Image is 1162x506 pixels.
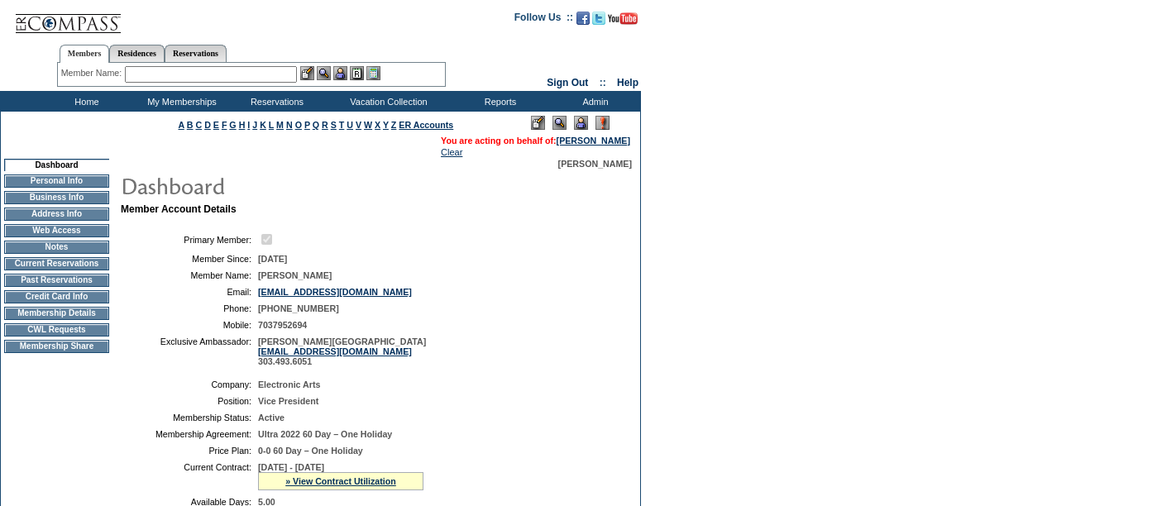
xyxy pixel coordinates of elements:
a: E [213,120,219,130]
td: Home [37,91,132,112]
td: Notes [4,241,109,254]
td: My Memberships [132,91,227,112]
td: Reservations [227,91,323,112]
img: View Mode [552,116,567,130]
td: Membership Status: [127,413,251,422]
td: Mobile: [127,320,251,330]
a: C [195,120,202,130]
a: Clear [441,147,462,157]
a: O [295,120,302,130]
td: Membership Agreement: [127,429,251,439]
span: Active [258,413,285,422]
img: pgTtlDashboard.gif [120,169,451,202]
a: » View Contract Utilization [285,476,396,486]
img: Edit Mode [531,116,545,130]
td: Membership Share [4,340,109,353]
a: F [222,120,227,130]
td: Dashboard [4,159,109,171]
span: [PERSON_NAME][GEOGRAPHIC_DATA] 303.493.6051 [258,337,426,366]
td: Vacation Collection [323,91,451,112]
a: ER Accounts [399,120,453,130]
b: Member Account Details [121,203,237,215]
a: [PERSON_NAME] [557,136,630,146]
a: Become our fan on Facebook [576,17,590,26]
a: V [356,120,361,130]
td: CWL Requests [4,323,109,337]
a: Follow us on Twitter [592,17,605,26]
a: I [247,120,250,130]
div: Member Name: [61,66,125,80]
img: Become our fan on Facebook [576,12,590,25]
td: Member Name: [127,270,251,280]
span: :: [600,77,606,88]
a: W [364,120,372,130]
a: Help [617,77,638,88]
span: [DATE] [258,254,287,264]
img: View [317,66,331,80]
a: L [269,120,274,130]
img: Impersonate [333,66,347,80]
a: U [347,120,353,130]
a: P [304,120,310,130]
a: K [260,120,266,130]
td: Past Reservations [4,274,109,287]
td: Price Plan: [127,446,251,456]
td: Business Info [4,191,109,204]
a: S [331,120,337,130]
a: H [239,120,246,130]
a: [EMAIL_ADDRESS][DOMAIN_NAME] [258,346,412,356]
td: Web Access [4,224,109,237]
span: [PERSON_NAME] [558,159,632,169]
td: Admin [546,91,641,112]
img: Follow us on Twitter [592,12,605,25]
td: Member Since: [127,254,251,264]
img: Subscribe to our YouTube Channel [608,12,638,25]
img: Log Concern/Member Elevation [595,116,610,130]
span: 0-0 60 Day – One Holiday [258,446,363,456]
a: R [322,120,328,130]
span: You are acting on behalf of: [441,136,630,146]
span: [PERSON_NAME] [258,270,332,280]
td: Email: [127,287,251,297]
td: Follow Us :: [514,10,573,30]
td: Position: [127,396,251,406]
span: [PHONE_NUMBER] [258,303,339,313]
img: Reservations [350,66,364,80]
td: Exclusive Ambassador: [127,337,251,366]
td: Credit Card Info [4,290,109,303]
a: A [179,120,184,130]
td: Phone: [127,303,251,313]
a: X [375,120,380,130]
a: N [286,120,293,130]
span: Vice President [258,396,318,406]
a: Z [391,120,397,130]
a: Q [313,120,319,130]
a: B [187,120,194,130]
a: Members [60,45,110,63]
td: Company: [127,379,251,389]
a: Residences [109,45,165,62]
td: Current Contract: [127,462,251,490]
a: Reservations [165,45,227,62]
span: [DATE] - [DATE] [258,462,324,472]
img: b_edit.gif [300,66,314,80]
td: Current Reservations [4,257,109,270]
img: b_calculator.gif [366,66,380,80]
a: J [252,120,257,130]
img: Impersonate [574,116,588,130]
span: 7037952694 [258,320,307,330]
td: Personal Info [4,174,109,188]
a: G [229,120,236,130]
a: Sign Out [547,77,588,88]
a: Y [383,120,389,130]
td: Reports [451,91,546,112]
td: Membership Details [4,307,109,320]
span: Ultra 2022 60 Day – One Holiday [258,429,392,439]
span: Electronic Arts [258,379,320,389]
a: T [339,120,345,130]
td: Primary Member: [127,232,251,247]
td: Address Info [4,208,109,221]
a: [EMAIL_ADDRESS][DOMAIN_NAME] [258,287,412,297]
a: M [276,120,284,130]
a: Subscribe to our YouTube Channel [608,17,638,26]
